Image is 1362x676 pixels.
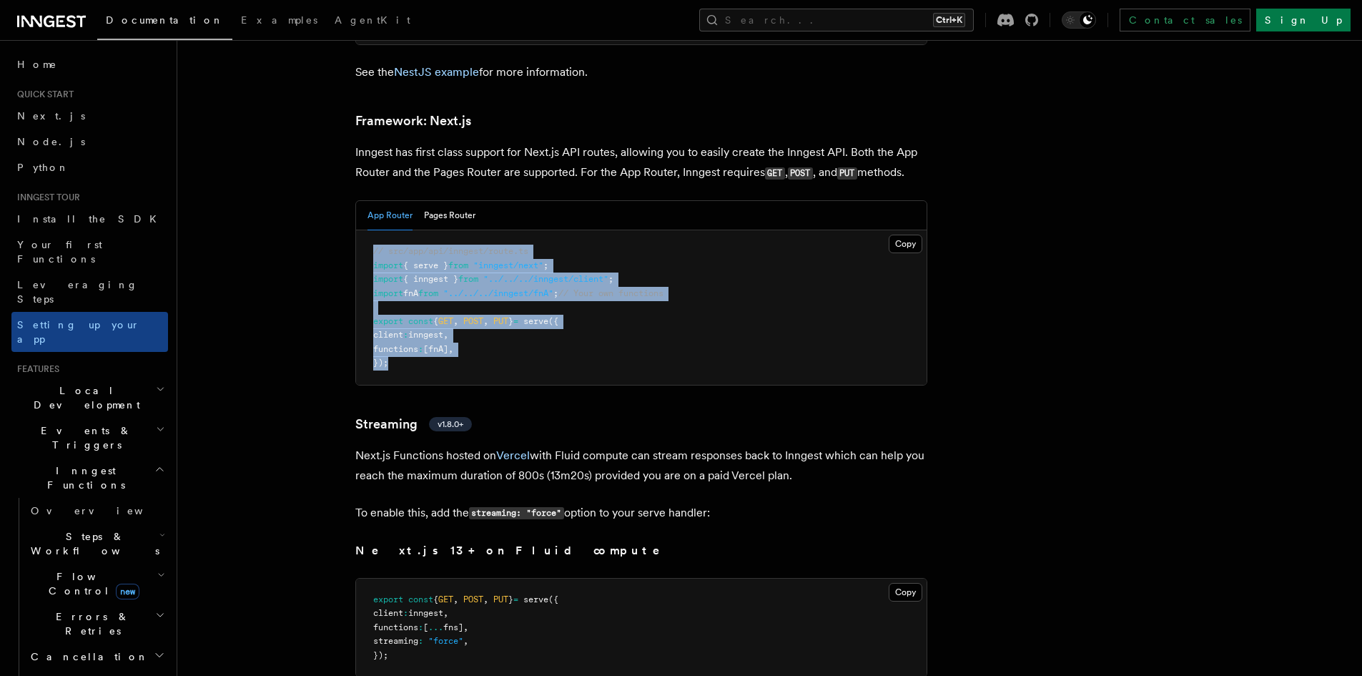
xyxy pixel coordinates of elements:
span: ... [428,622,443,632]
span: from [448,260,468,270]
span: Home [17,57,57,72]
code: streaming: "force" [469,507,564,519]
a: Next.js [11,103,168,129]
a: Home [11,52,168,77]
a: Leveraging Steps [11,272,168,312]
span: } [508,316,513,326]
span: : [418,344,423,354]
span: = [513,594,518,604]
a: Documentation [97,4,232,40]
span: POST [463,316,483,326]
span: serve [523,594,548,604]
button: Pages Router [424,201,475,230]
a: Examples [232,4,326,39]
span: Leveraging Steps [17,279,138,305]
span: Node.js [17,136,85,147]
span: ; [608,274,613,284]
span: Install the SDK [17,213,165,225]
span: const [408,594,433,604]
span: PUT [493,594,508,604]
span: inngest [408,330,443,340]
button: Errors & Retries [25,604,168,644]
span: , [453,594,458,604]
a: Install the SDK [11,206,168,232]
span: , [443,330,448,340]
button: Local Development [11,378,168,418]
code: GET [765,167,785,180]
a: AgentKit [326,4,419,39]
span: , [443,608,448,618]
span: "../../../inngest/fnA" [443,288,553,298]
p: See the for more information. [355,62,927,82]
button: Inngest Functions [11,458,168,498]
span: }); [373,358,388,368]
span: "force" [428,636,463,646]
span: : [403,330,408,340]
a: Framework: Next.js [355,111,471,131]
span: inngest [408,608,443,618]
span: from [458,274,478,284]
button: Flow Controlnew [25,564,168,604]
span: new [116,584,139,599]
span: Documentation [106,14,224,26]
span: , [453,316,458,326]
a: Setting up your app [11,312,168,352]
button: Steps & Workflows [25,524,168,564]
span: // src/app/api/inngest/route.ts [373,246,528,256]
span: Local Development [11,383,156,412]
span: { [433,316,438,326]
span: , [448,344,453,354]
a: NestJS example [394,65,479,79]
span: import [373,274,403,284]
span: Next.js [17,110,85,122]
button: Copy [889,583,922,602]
span: streaming [373,636,418,646]
button: Toggle dark mode [1062,11,1096,29]
span: from [418,288,438,298]
kbd: Ctrl+K [933,13,965,27]
span: "inngest/next" [473,260,543,270]
span: = [513,316,518,326]
p: Inngest has first class support for Next.js API routes, allowing you to easily create the Inngest... [355,142,927,183]
span: client [373,608,403,618]
span: { [433,594,438,604]
span: serve [523,316,548,326]
strong: Next.js 13+ on Fluid compute [355,544,680,557]
span: ({ [548,316,558,326]
button: Copy [889,235,922,253]
a: Streamingv1.8.0+ [355,414,472,434]
span: functions [373,622,418,632]
span: Cancellation [25,650,149,664]
span: : [418,636,423,646]
button: Cancellation [25,644,168,670]
span: Events & Triggers [11,423,156,452]
span: export [373,316,403,326]
span: Overview [31,505,178,516]
button: App Router [367,201,413,230]
span: fnA [403,288,418,298]
span: Your first Functions [17,239,102,265]
span: : [403,608,408,618]
span: v1.8.0+ [438,418,463,430]
span: Examples [241,14,317,26]
span: import [373,260,403,270]
span: GET [438,316,453,326]
span: // Your own functions [558,288,663,298]
span: } [508,594,513,604]
span: export [373,594,403,604]
span: fns] [443,622,463,632]
span: Quick start [11,89,74,100]
span: Features [11,363,59,375]
span: Setting up your app [17,319,140,345]
p: To enable this, add the option to your serve handler: [355,503,927,524]
span: "../../../inngest/client" [483,274,608,284]
code: POST [788,167,813,180]
span: , [483,594,488,604]
a: Python [11,155,168,180]
span: { inngest } [403,274,458,284]
span: [fnA] [423,344,448,354]
a: Sign Up [1256,9,1351,31]
a: Your first Functions [11,232,168,272]
code: PUT [837,167,857,180]
span: functions [373,344,418,354]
